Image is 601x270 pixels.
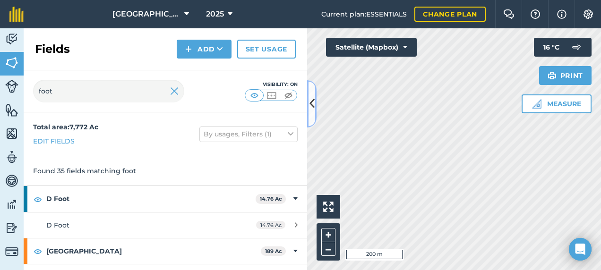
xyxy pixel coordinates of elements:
img: svg+xml;base64,PD94bWwgdmVyc2lvbj0iMS4wIiBlbmNvZGluZz0idXRmLTgiPz4KPCEtLSBHZW5lcmF0b3I6IEFkb2JlIE... [5,80,18,93]
span: 2025 [206,8,224,20]
div: [GEOGRAPHIC_DATA]189 Ac [24,238,307,264]
span: D Foot [46,221,69,229]
button: Measure [522,94,592,113]
img: svg+xml;base64,PD94bWwgdmVyc2lvbj0iMS4wIiBlbmNvZGluZz0idXRmLTgiPz4KPCEtLSBHZW5lcmF0b3I6IEFkb2JlIE... [5,197,18,211]
img: svg+xml;base64,PD94bWwgdmVyc2lvbj0iMS4wIiBlbmNvZGluZz0idXRmLTgiPz4KPCEtLSBHZW5lcmF0b3I6IEFkb2JlIE... [5,221,18,235]
strong: [GEOGRAPHIC_DATA] [46,238,261,264]
img: svg+xml;base64,PHN2ZyB4bWxucz0iaHR0cDovL3d3dy53My5vcmcvMjAwMC9zdmciIHdpZHRoPSI1MCIgaGVpZ2h0PSI0MC... [283,91,294,100]
a: Edit fields [33,136,75,146]
button: Satellite (Mapbox) [326,38,417,57]
a: Change plan [414,7,486,22]
div: Visibility: On [245,81,298,88]
img: svg+xml;base64,PD94bWwgdmVyc2lvbj0iMS4wIiBlbmNvZGluZz0idXRmLTgiPz4KPCEtLSBHZW5lcmF0b3I6IEFkb2JlIE... [5,150,18,164]
img: svg+xml;base64,PHN2ZyB4bWxucz0iaHR0cDovL3d3dy53My5vcmcvMjAwMC9zdmciIHdpZHRoPSI1NiIgaGVpZ2h0PSI2MC... [5,127,18,141]
strong: 14.76 Ac [260,195,282,202]
img: svg+xml;base64,PHN2ZyB4bWxucz0iaHR0cDovL3d3dy53My5vcmcvMjAwMC9zdmciIHdpZHRoPSIxOCIgaGVpZ2h0PSIyNC... [34,245,42,257]
img: svg+xml;base64,PD94bWwgdmVyc2lvbj0iMS4wIiBlbmNvZGluZz0idXRmLTgiPz4KPCEtLSBHZW5lcmF0b3I6IEFkb2JlIE... [5,32,18,46]
img: Four arrows, one pointing top left, one top right, one bottom right and the last bottom left [323,202,334,212]
img: svg+xml;base64,PD94bWwgdmVyc2lvbj0iMS4wIiBlbmNvZGluZz0idXRmLTgiPz4KPCEtLSBHZW5lcmF0b3I6IEFkb2JlIE... [567,38,586,57]
img: svg+xml;base64,PHN2ZyB4bWxucz0iaHR0cDovL3d3dy53My5vcmcvMjAwMC9zdmciIHdpZHRoPSIxOSIgaGVpZ2h0PSIyNC... [548,70,557,81]
h2: Fields [35,42,70,57]
button: Print [539,66,592,85]
button: + [321,228,335,242]
span: 14.76 Ac [256,221,285,229]
span: 16 ° C [543,38,559,57]
button: – [321,242,335,256]
img: svg+xml;base64,PHN2ZyB4bWxucz0iaHR0cDovL3d3dy53My5vcmcvMjAwMC9zdmciIHdpZHRoPSIyMiIgaGVpZ2h0PSIzMC... [170,85,179,97]
img: svg+xml;base64,PHN2ZyB4bWxucz0iaHR0cDovL3d3dy53My5vcmcvMjAwMC9zdmciIHdpZHRoPSIxNCIgaGVpZ2h0PSIyNC... [185,43,192,55]
strong: Total area : 7,772 Ac [33,123,98,131]
a: Set usage [237,40,296,59]
strong: D Foot [46,186,256,211]
img: svg+xml;base64,PD94bWwgdmVyc2lvbj0iMS4wIiBlbmNvZGluZz0idXRmLTgiPz4KPCEtLSBHZW5lcmF0b3I6IEFkb2JlIE... [5,174,18,188]
strong: 189 Ac [265,248,282,254]
img: svg+xml;base64,PHN2ZyB4bWxucz0iaHR0cDovL3d3dy53My5vcmcvMjAwMC9zdmciIHdpZHRoPSI1NiIgaGVpZ2h0PSI2MC... [5,56,18,70]
img: fieldmargin Logo [9,7,24,22]
button: By usages, Filters (1) [199,127,298,142]
img: svg+xml;base64,PHN2ZyB4bWxucz0iaHR0cDovL3d3dy53My5vcmcvMjAwMC9zdmciIHdpZHRoPSIxOCIgaGVpZ2h0PSIyNC... [34,194,42,205]
img: svg+xml;base64,PHN2ZyB4bWxucz0iaHR0cDovL3d3dy53My5vcmcvMjAwMC9zdmciIHdpZHRoPSI1MCIgaGVpZ2h0PSI0MC... [249,91,260,100]
img: svg+xml;base64,PHN2ZyB4bWxucz0iaHR0cDovL3d3dy53My5vcmcvMjAwMC9zdmciIHdpZHRoPSIxNyIgaGVpZ2h0PSIxNy... [557,8,567,20]
div: Found 35 fields matching foot [24,156,307,186]
button: 16 °C [534,38,592,57]
span: Current plan : ESSENTIALS [321,9,407,19]
div: Open Intercom Messenger [569,238,592,261]
img: svg+xml;base64,PD94bWwgdmVyc2lvbj0iMS4wIiBlbmNvZGluZz0idXRmLTgiPz4KPCEtLSBHZW5lcmF0b3I6IEFkb2JlIE... [5,245,18,258]
img: svg+xml;base64,PHN2ZyB4bWxucz0iaHR0cDovL3d3dy53My5vcmcvMjAwMC9zdmciIHdpZHRoPSI1NiIgaGVpZ2h0PSI2MC... [5,103,18,117]
img: A question mark icon [530,9,541,19]
img: Two speech bubbles overlapping with the left bubble in the forefront [503,9,515,19]
img: A cog icon [583,9,594,19]
button: Add [177,40,232,59]
a: D Foot14.76 Ac [24,212,307,238]
img: svg+xml;base64,PHN2ZyB4bWxucz0iaHR0cDovL3d3dy53My5vcmcvMjAwMC9zdmciIHdpZHRoPSI1MCIgaGVpZ2h0PSI0MC... [266,91,277,100]
img: Ruler icon [532,99,541,109]
div: D Foot14.76 Ac [24,186,307,211]
input: Search [33,80,184,102]
span: [GEOGRAPHIC_DATA] [112,8,180,20]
